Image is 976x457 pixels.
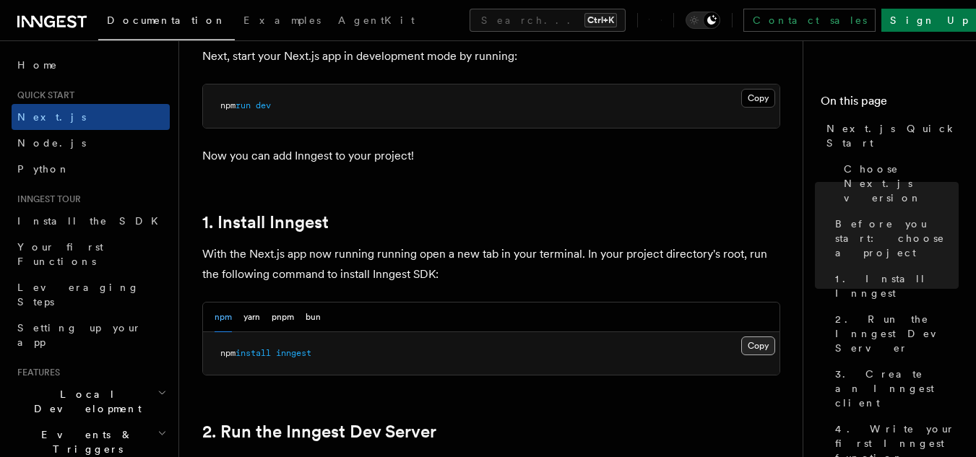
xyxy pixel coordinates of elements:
[844,162,959,205] span: Choose Next.js version
[338,14,415,26] span: AgentKit
[243,14,321,26] span: Examples
[12,104,170,130] a: Next.js
[741,89,775,108] button: Copy
[236,348,271,358] span: install
[202,146,780,166] p: Now you can add Inngest to your project!
[826,121,959,150] span: Next.js Quick Start
[743,9,876,32] a: Contact sales
[17,58,58,72] span: Home
[17,215,167,227] span: Install the SDK
[470,9,626,32] button: Search...Ctrl+K
[12,381,170,422] button: Local Development
[329,4,423,39] a: AgentKit
[12,387,157,416] span: Local Development
[17,241,103,267] span: Your first Functions
[829,306,959,361] a: 2. Run the Inngest Dev Server
[220,100,236,110] span: npm
[98,4,235,40] a: Documentation
[829,266,959,306] a: 1. Install Inngest
[12,52,170,78] a: Home
[12,427,157,456] span: Events & Triggers
[256,100,271,110] span: dev
[243,303,260,332] button: yarn
[829,361,959,416] a: 3. Create an Inngest client
[17,163,70,175] span: Python
[236,100,251,110] span: run
[202,46,780,66] p: Next, start your Next.js app in development mode by running:
[12,193,81,205] span: Inngest tour
[17,322,142,348] span: Setting up your app
[835,367,959,410] span: 3. Create an Inngest client
[835,271,959,300] span: 1. Install Inngest
[17,282,139,308] span: Leveraging Steps
[12,208,170,234] a: Install the SDK
[821,116,959,156] a: Next.js Quick Start
[276,348,311,358] span: inngest
[12,156,170,182] a: Python
[741,336,775,355] button: Copy
[306,303,321,332] button: bun
[838,156,959,211] a: Choose Next.js version
[202,244,780,284] p: With the Next.js app now running running open a new tab in your terminal. In your project directo...
[829,211,959,266] a: Before you start: choose a project
[235,4,329,39] a: Examples
[17,111,86,123] span: Next.js
[215,303,232,332] button: npm
[220,348,236,358] span: npm
[12,234,170,274] a: Your first Functions
[202,212,329,232] a: 1. Install Inngest
[12,367,60,378] span: Features
[202,422,436,442] a: 2. Run the Inngest Dev Server
[107,14,226,26] span: Documentation
[17,137,86,149] span: Node.js
[584,13,617,27] kbd: Ctrl+K
[12,274,170,315] a: Leveraging Steps
[12,90,74,101] span: Quick start
[835,217,959,260] span: Before you start: choose a project
[821,92,959,116] h4: On this page
[686,12,720,29] button: Toggle dark mode
[12,130,170,156] a: Node.js
[835,312,959,355] span: 2. Run the Inngest Dev Server
[272,303,294,332] button: pnpm
[12,315,170,355] a: Setting up your app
